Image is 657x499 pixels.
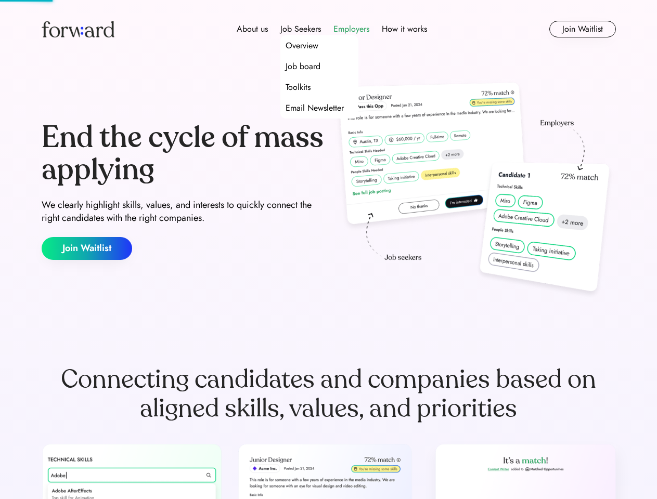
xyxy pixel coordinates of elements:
[286,102,344,114] div: Email Newsletter
[280,23,321,35] div: Job Seekers
[333,23,369,35] div: Employers
[286,81,311,94] div: Toolkits
[42,237,132,260] button: Join Waitlist
[42,122,325,186] div: End the cycle of mass applying
[549,21,616,37] button: Join Waitlist
[286,40,318,52] div: Overview
[42,199,325,225] div: We clearly highlight skills, values, and interests to quickly connect the right candidates with t...
[333,79,616,303] img: hero-image.png
[382,23,427,35] div: How it works
[286,60,320,73] div: Job board
[237,23,268,35] div: About us
[42,365,616,423] div: Connecting candidates and companies based on aligned skills, values, and priorities
[42,21,114,37] img: Forward logo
